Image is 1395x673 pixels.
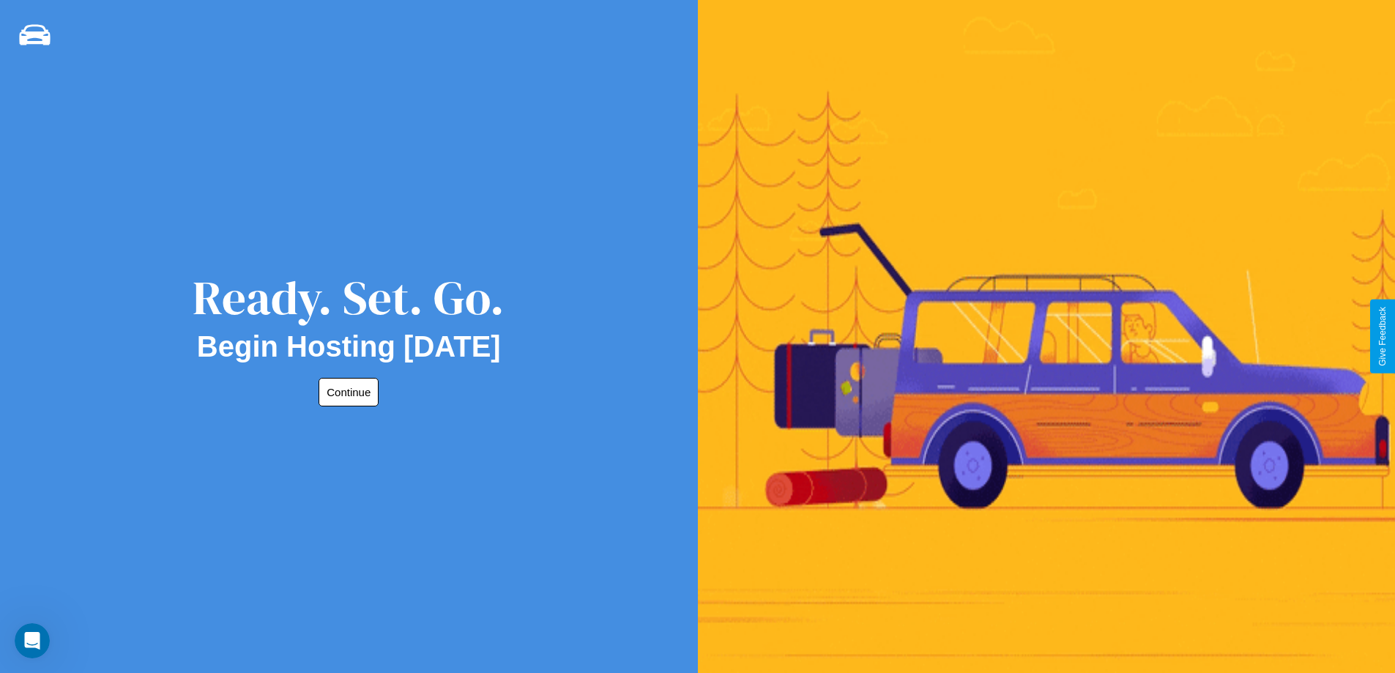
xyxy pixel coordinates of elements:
button: Continue [319,378,379,406]
div: Ready. Set. Go. [193,265,505,330]
h2: Begin Hosting [DATE] [197,330,501,363]
div: Give Feedback [1377,307,1388,366]
iframe: Intercom live chat [15,623,50,658]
